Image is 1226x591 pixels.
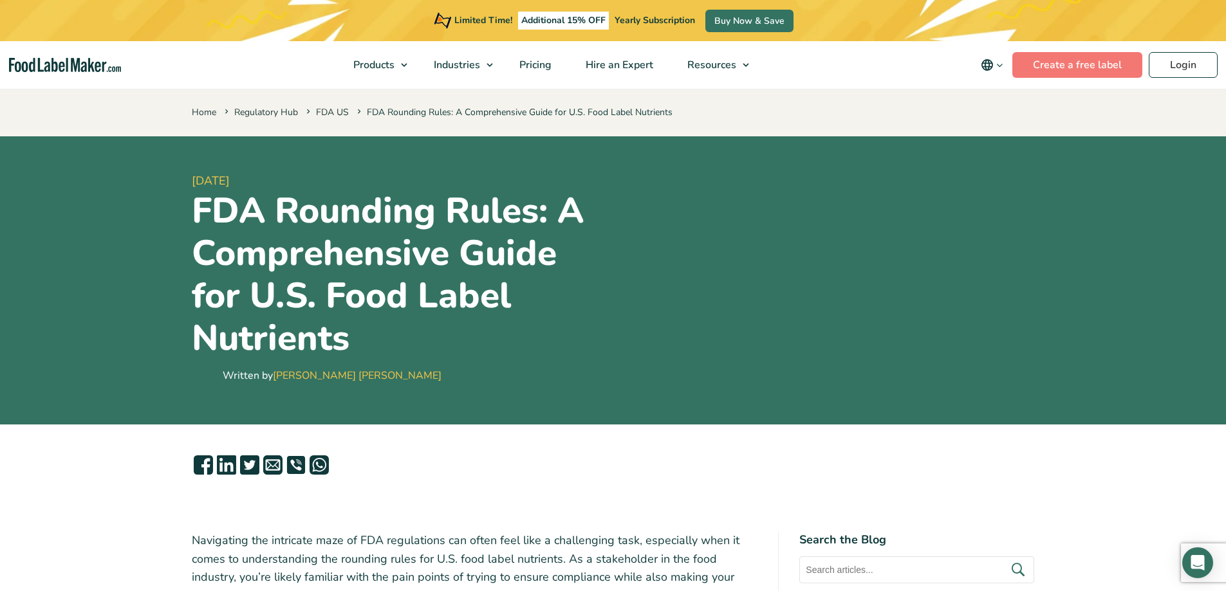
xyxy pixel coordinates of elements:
span: Resources [683,58,738,72]
a: Pricing [503,41,566,89]
a: Products [337,41,414,89]
span: [DATE] [192,172,608,190]
a: Industries [417,41,499,89]
input: Search articles... [799,556,1034,583]
a: Hire an Expert [569,41,667,89]
a: Home [192,106,216,118]
img: Maria Abi Hanna - Food Label Maker [192,363,218,388]
div: Open Intercom Messenger [1182,547,1213,578]
a: Create a free label [1012,52,1142,78]
a: Login [1149,52,1218,78]
span: Industries [430,58,481,72]
a: Regulatory Hub [234,106,298,118]
div: Written by [223,368,441,383]
span: Products [349,58,396,72]
span: Yearly Subscription [615,14,695,26]
span: Hire an Expert [582,58,655,72]
a: [PERSON_NAME] [PERSON_NAME] [273,368,441,383]
h4: Search the Blog [799,531,1034,549]
a: Resources [671,41,756,89]
span: Additional 15% OFF [518,12,609,30]
a: FDA US [316,106,349,118]
a: Buy Now & Save [705,10,794,32]
span: Pricing [515,58,553,72]
h1: FDA Rounding Rules: A Comprehensive Guide for U.S. Food Label Nutrients [192,190,608,359]
span: FDA Rounding Rules: A Comprehensive Guide for U.S. Food Label Nutrients [355,106,673,118]
span: Limited Time! [454,14,512,26]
